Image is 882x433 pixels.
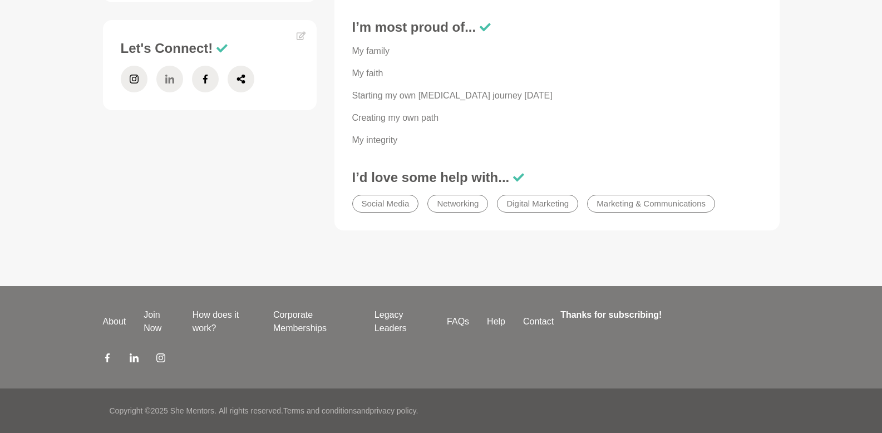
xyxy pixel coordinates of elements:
[135,308,183,335] a: Join Now
[438,315,478,328] a: FAQs
[130,353,139,366] a: LinkedIn
[94,315,135,328] a: About
[121,66,147,92] a: Instagram
[352,111,762,125] p: Creating my own path
[352,19,762,36] h3: I’m most proud of...
[514,315,563,328] a: Contact
[264,308,366,335] a: Corporate Memberships
[352,134,762,147] p: My integrity
[352,169,762,186] h3: I’d love some help with...
[478,315,514,328] a: Help
[228,66,254,92] a: Share
[184,308,264,335] a: How does it work?
[352,45,762,58] p: My family
[103,353,112,366] a: Facebook
[370,406,416,415] a: privacy policy
[219,405,418,417] p: All rights reserved. and .
[110,405,216,417] p: Copyright © 2025 She Mentors .
[560,308,772,322] h4: Thanks for subscribing!
[156,353,165,366] a: Instagram
[283,406,357,415] a: Terms and conditions
[352,89,762,102] p: Starting my own [MEDICAL_DATA] journey [DATE]
[352,67,762,80] p: My faith
[121,40,299,57] h3: Let's Connect!
[156,66,183,92] a: LinkedIn
[192,66,219,92] a: Facebook
[366,308,438,335] a: Legacy Leaders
